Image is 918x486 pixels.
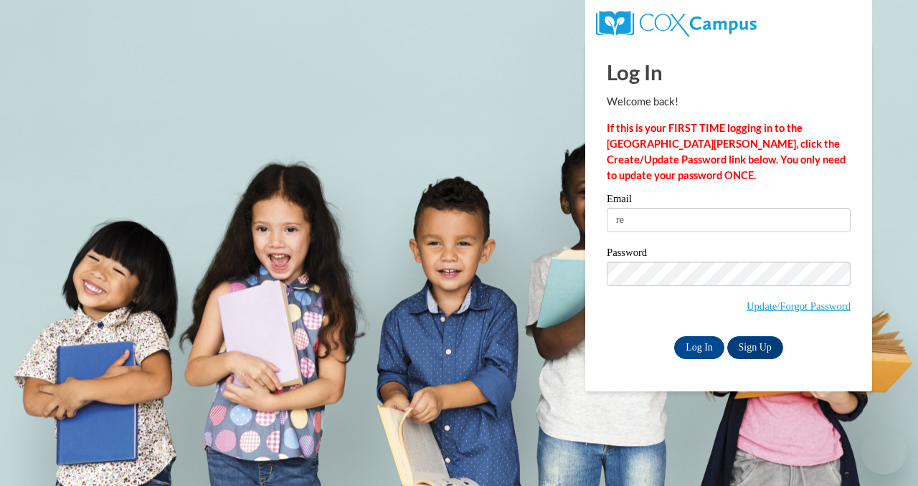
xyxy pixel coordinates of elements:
input: Log In [674,336,724,359]
a: Sign Up [727,336,783,359]
label: Email [607,194,851,208]
a: Update/Forgot Password [747,300,851,312]
strong: If this is your FIRST TIME logging in to the [GEOGRAPHIC_DATA][PERSON_NAME], click the Create/Upd... [607,122,846,181]
iframe: Button to launch messaging window [861,429,907,475]
img: COX Campus [596,11,757,37]
p: Welcome back! [607,94,851,110]
label: Password [607,247,851,262]
h1: Log In [607,57,851,87]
